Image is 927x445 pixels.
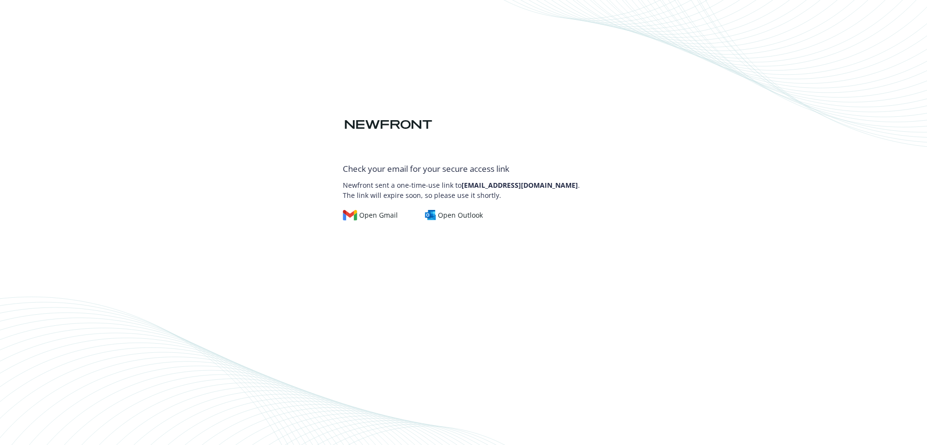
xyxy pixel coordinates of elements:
div: Open Gmail [343,210,398,221]
div: Open Outlook [425,210,483,221]
a: Open Outlook [425,210,491,221]
img: Newfront logo [343,116,434,133]
img: outlook-logo.svg [425,210,436,221]
p: Newfront sent a one-time-use link to . The link will expire soon, so please use it shortly. [343,175,584,200]
a: Open Gmail [343,210,406,221]
b: [EMAIL_ADDRESS][DOMAIN_NAME] [462,181,578,190]
img: gmail-logo.svg [343,210,357,221]
div: Check your email for your secure access link [343,163,584,175]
